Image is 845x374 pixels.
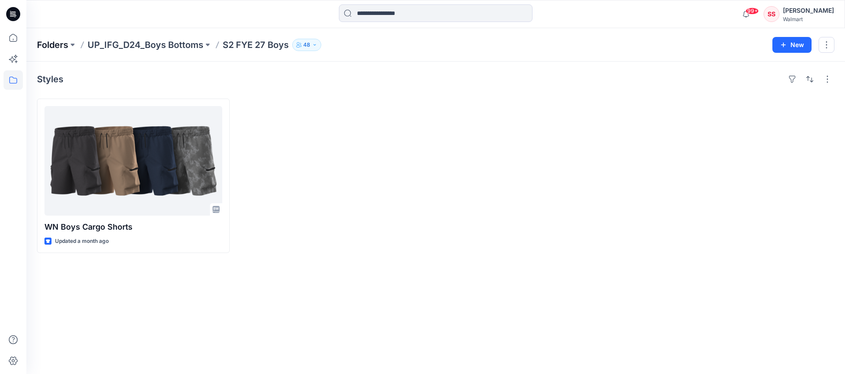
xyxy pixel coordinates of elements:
p: WN Boys Cargo Shorts [44,221,222,233]
span: 99+ [746,7,759,15]
a: UP_IFG_D24_Boys Bottoms [88,39,203,51]
div: Walmart [783,16,834,22]
p: S2 FYE 27 Boys [223,39,289,51]
a: Folders [37,39,68,51]
button: New [772,37,812,53]
a: WN Boys Cargo Shorts [44,106,222,216]
p: 48 [303,40,310,50]
button: 48 [292,39,321,51]
h4: Styles [37,74,63,84]
div: SS [764,6,779,22]
div: [PERSON_NAME] [783,5,834,16]
p: Updated a month ago [55,237,109,246]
